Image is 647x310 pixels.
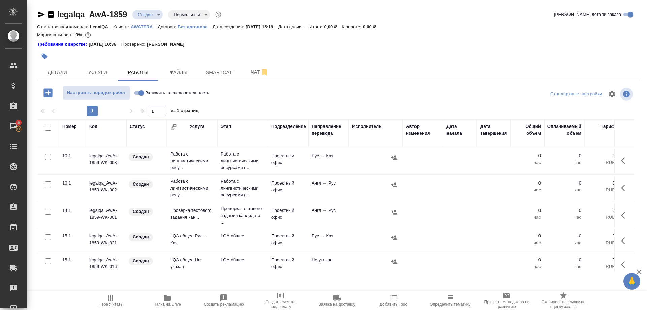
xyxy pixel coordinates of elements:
[271,123,306,130] div: Подразделение
[89,123,97,130] div: Код
[548,263,581,270] p: час
[90,24,113,29] p: LegalQA
[13,119,24,126] span: 5
[389,257,399,267] button: Назначить
[37,41,89,48] a: Требования к верстке:
[86,204,126,227] td: legalqa_AwA-1859-WK-001
[62,152,83,159] div: 10.1
[132,10,163,19] div: Создан
[617,180,633,196] button: Здесь прячутся важные кнопки
[548,233,581,239] p: 0
[147,41,189,48] p: [PERSON_NAME]
[167,147,217,174] td: Работа с лингвистическими ресу...
[62,207,83,214] div: 14.1
[617,233,633,249] button: Здесь прячутся важные кнопки
[389,152,399,163] button: Назначить
[617,152,633,169] button: Здесь прячутся важные кнопки
[620,88,634,101] span: Посмотреть информацию
[122,68,154,77] span: Работы
[548,207,581,214] p: 0
[268,176,308,200] td: Проектный офис
[548,180,581,187] p: 0
[308,149,349,173] td: Рус → Каз
[2,118,25,135] a: 5
[246,24,278,29] p: [DATE] 15:19
[514,263,541,270] p: час
[162,68,195,77] span: Файлы
[588,263,615,270] p: RUB
[62,123,77,130] div: Номер
[342,24,363,29] p: К оплате:
[548,214,581,221] p: час
[514,152,541,159] p: 0
[133,181,149,188] p: Создан
[278,24,304,29] p: Дата сдачи:
[167,229,217,253] td: LQA общее Рус → Каз
[128,180,163,189] div: Заказ еще не согласован с клиентом, искать исполнителей рано
[514,239,541,246] p: час
[588,214,615,221] p: RUB
[133,153,149,160] p: Создан
[626,274,638,288] span: 🙏
[145,90,209,96] span: Включить последовательность
[190,123,204,130] div: Услуга
[128,257,163,266] div: Заказ еще не согласован с клиентом, искать исполнителей рано
[547,123,581,137] div: Оплачиваемый объем
[128,152,163,162] div: Заказ еще не согласован с клиентом, искать исполнителей рано
[172,12,202,18] button: Нормальный
[221,205,265,226] p: Проверка тестового задания кандидата ...
[588,180,615,187] p: 0
[554,11,621,18] span: [PERSON_NAME] детали заказа
[549,89,604,100] div: split button
[308,176,349,200] td: Англ → Рус
[158,24,178,29] p: Договор:
[221,233,265,239] p: LQA общее
[167,175,217,202] td: Работа с лингвистическими ресу...
[171,107,199,116] span: из 1 страниц
[62,233,83,239] div: 15.1
[588,207,615,214] p: 0
[268,149,308,173] td: Проектный офис
[588,152,615,159] p: 0
[268,204,308,227] td: Проектный офис
[588,239,615,246] p: RUB
[548,152,581,159] p: 0
[514,257,541,263] p: 0
[57,10,127,19] a: legalqa_AwA-1859
[548,257,581,263] p: 0
[221,151,265,171] p: Работа с лингвистическими ресурсами (...
[514,159,541,166] p: час
[37,32,75,37] p: Маржинальность:
[213,24,246,29] p: Дата создания:
[63,86,130,100] button: Настроить порядок работ
[84,31,92,39] button: 0.00 RUB;
[130,123,145,130] div: Статус
[178,24,213,29] a: Без договора
[514,207,541,214] p: 0
[133,234,149,241] p: Создан
[588,159,615,166] p: RUB
[62,257,83,263] div: 15.1
[39,86,57,100] button: Добавить работу
[136,12,155,18] button: Создан
[548,187,581,193] p: час
[588,257,615,263] p: 0
[82,68,114,77] span: Услуги
[221,178,265,198] p: Работа с лингвистическими ресурсами (...
[604,86,620,102] span: Настроить таблицу
[268,253,308,277] td: Проектный офис
[168,10,210,19] div: Создан
[389,207,399,217] button: Назначить
[352,123,382,130] div: Исполнитель
[389,233,399,243] button: Назначить
[221,257,265,263] p: LQA общее
[86,176,126,200] td: legalqa_AwA-1859-WK-002
[308,253,349,277] td: Не указан
[113,24,131,29] p: Клиент:
[37,10,45,19] button: Скопировать ссылку для ЯМессенджера
[309,24,324,29] p: Итого:
[167,204,217,227] td: Проверка тестового задания кан...
[308,229,349,253] td: Рус → Каз
[131,24,158,29] a: AWATERA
